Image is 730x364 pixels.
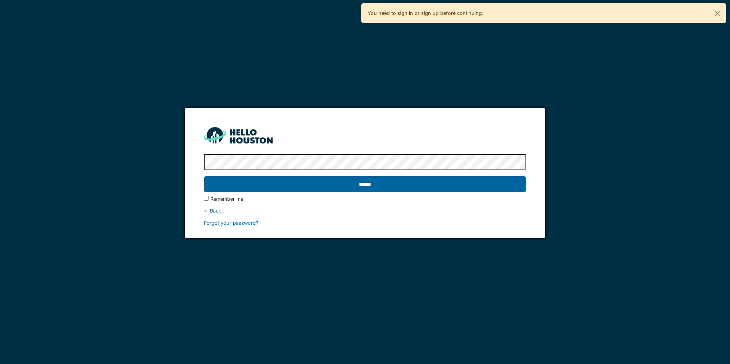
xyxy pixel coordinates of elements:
label: Remember me [210,195,243,203]
div: You need to sign in or sign up before continuing. [361,3,726,23]
button: Close [709,3,726,24]
a: Forgot your password? [204,220,258,226]
img: HH_line-BYnF2_Hg.png [204,127,273,143]
div: ← Back [204,207,526,214]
